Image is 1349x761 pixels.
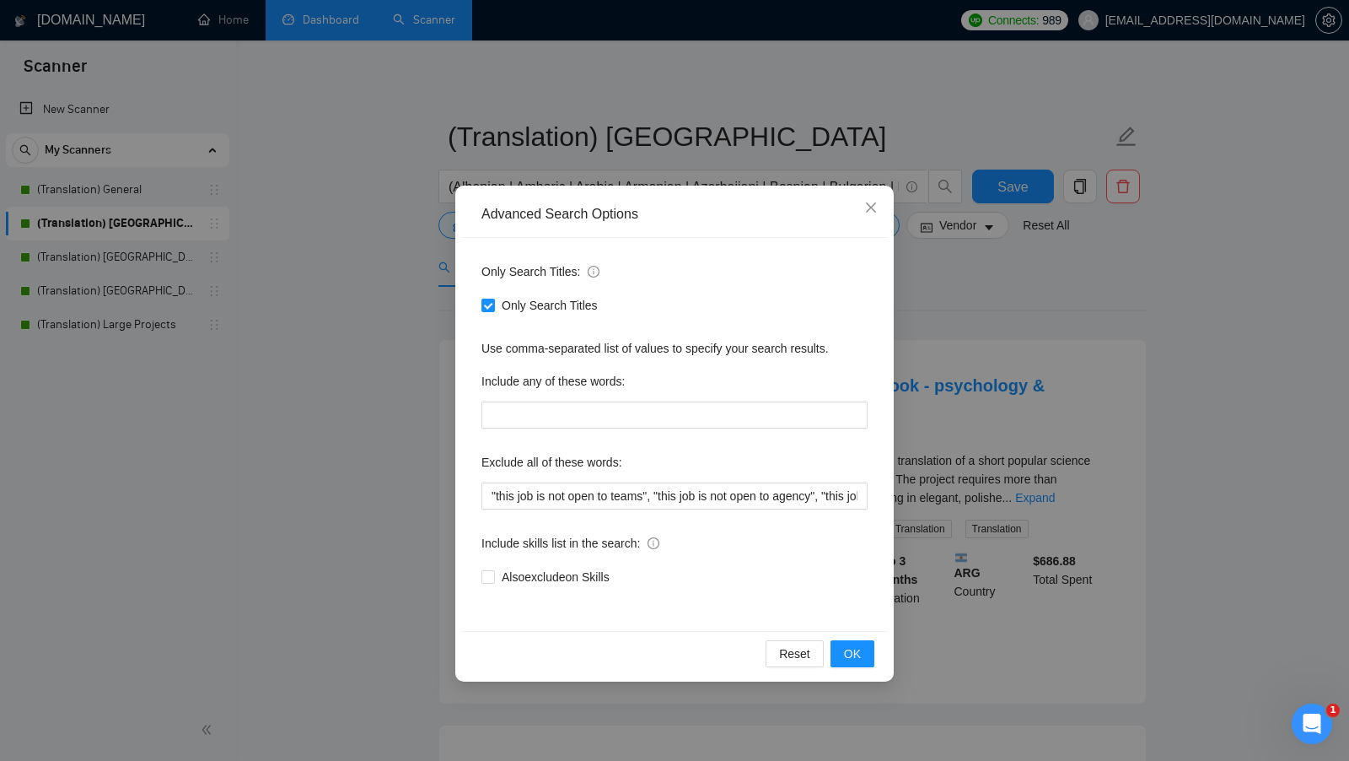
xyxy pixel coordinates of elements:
button: Reset [766,640,824,667]
span: Only Search Titles: [481,262,599,281]
span: info-circle [648,537,659,549]
label: Exclude all of these words: [481,449,622,476]
span: Reset [779,645,810,663]
button: Close [848,186,894,231]
span: 1 [1326,704,1340,717]
div: Advanced Search Options [481,205,868,224]
iframe: Intercom live chat [1292,704,1332,744]
span: close [864,201,878,214]
div: Use comma-separated list of values to specify your search results. [481,339,868,358]
label: Include any of these words: [481,368,625,395]
span: Only Search Titles [495,296,605,315]
span: info-circle [588,266,599,278]
span: Also exclude on Skills [495,568,616,586]
button: OK [830,640,874,667]
span: OK [844,645,861,663]
span: Include skills list in the search: [481,534,659,553]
